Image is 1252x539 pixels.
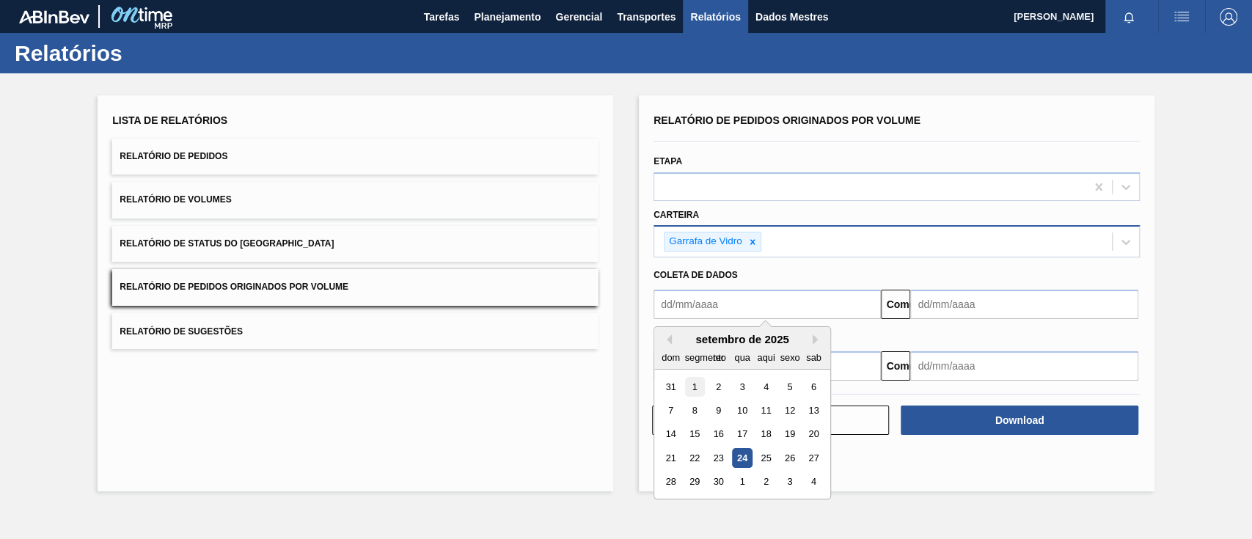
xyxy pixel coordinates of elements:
[780,352,799,363] font: sexo
[120,238,334,249] font: Relatório de Status do [GEOGRAPHIC_DATA]
[739,477,744,488] font: 1
[654,270,738,280] font: Coleta de dados
[761,452,771,463] font: 25
[811,477,816,488] font: 4
[685,377,705,397] div: Escolha segunda-feira, 1 de setembro de 2025
[716,405,721,416] font: 9
[713,429,723,440] font: 16
[787,477,792,488] font: 3
[652,406,889,435] button: Limpar
[808,405,819,416] font: 13
[120,326,243,336] font: Relatório de Sugestões
[806,352,821,363] font: sab
[764,381,769,392] font: 4
[787,381,792,392] font: 5
[808,429,819,440] font: 20
[757,352,775,363] font: aqui
[732,377,752,397] div: Escolha quarta-feira, 3 de setembro de 2025
[685,400,705,420] div: Escolha segunda-feira, 8 de setembro de 2025
[881,351,910,381] button: Comeu
[659,375,825,494] div: mês 2025-09
[709,472,728,492] div: Escolha terça-feira, 30 de setembro de 2025
[804,425,824,444] div: Escolha sábado, 20 de setembro de 2025
[804,448,824,468] div: Escolha sábado, 27 de setembro de 2025
[668,405,673,416] font: 7
[555,11,602,23] font: Gerencial
[910,351,1138,381] input: dd/mm/aaaa
[737,429,747,440] font: 17
[804,400,824,420] div: Escolha sábado, 13 de setembro de 2025
[661,448,681,468] div: Escolha domingo, 21 de setembro de 2025
[120,195,231,205] font: Relatório de Volumes
[756,425,776,444] div: Escolha quinta-feira, 18 de setembro de 2025
[617,11,676,23] font: Transportes
[662,352,680,363] font: dom
[709,400,728,420] div: Escolha terça-feira, 9 de setembro de 2025
[811,381,816,392] font: 6
[813,334,823,345] button: Próximo mês
[761,405,771,416] font: 11
[662,334,672,345] button: Mês anterior
[112,182,598,218] button: Relatório de Volumes
[685,448,705,468] div: Escolha segunda-feira, 22 de setembro de 2025
[120,282,348,293] font: Relatório de Pedidos Originados por Volume
[732,472,752,492] div: Escolha quarta-feira, 1 de outubro de 2025
[737,405,747,416] font: 10
[713,452,723,463] font: 23
[713,477,723,488] font: 30
[474,11,541,23] font: Planejamento
[886,360,920,372] font: Comeu
[780,400,799,420] div: Escolha sexta-feira, 12 de setembro de 2025
[780,448,799,468] div: Escolha sexta-feira, 26 de setembro de 2025
[695,333,789,345] font: setembro de 2025
[112,269,598,305] button: Relatório de Pedidos Originados por Volume
[886,298,920,310] font: Comeu
[112,226,598,262] button: Relatório de Status do [GEOGRAPHIC_DATA]
[689,429,700,440] font: 15
[661,400,681,420] div: Escolha domingo, 7 de setembro de 2025
[713,352,724,363] font: ter
[709,377,728,397] div: Escolha terça-feira, 2 de setembro de 2025
[692,381,698,392] font: 1
[737,452,747,463] font: 24
[734,352,750,363] font: qua
[19,10,89,23] img: TNhmsLtSVTkK8tSr43FrP2fwEKptu5GPRR3wAAAABJRU5ErkJggg==
[808,452,819,463] font: 27
[780,472,799,492] div: Escolha sexta-feira, 3 de outubro de 2025
[1105,7,1152,27] button: Notificações
[669,235,742,246] font: Garrafa de Vidro
[1014,11,1094,22] font: [PERSON_NAME]
[654,114,920,126] font: Relatório de Pedidos Originados por Volume
[120,151,227,161] font: Relatório de Pedidos
[1173,8,1190,26] img: ações do usuário
[901,406,1138,435] button: Download
[732,448,752,468] div: Escolha quarta-feira, 24 de setembro de 2025
[689,477,700,488] font: 29
[732,400,752,420] div: Escolha quarta-feira, 10 de setembro de 2025
[804,377,824,397] div: Escolha sábado, 6 de setembro de 2025
[881,290,910,319] button: Comeu
[666,381,676,392] font: 31
[804,472,824,492] div: Escolha sábado, 4 de outubro de 2025
[661,472,681,492] div: Escolha domingo, 28 de setembro de 2025
[685,425,705,444] div: Escolha segunda-feira, 15 de setembro de 2025
[112,114,227,126] font: Lista de Relatórios
[785,405,795,416] font: 12
[756,448,776,468] div: Escolha quinta-feira, 25 de setembro de 2025
[756,472,776,492] div: Escolha quinta-feira, 2 de outubro de 2025
[910,290,1138,319] input: dd/mm/aaaa
[685,472,705,492] div: Escolha segunda-feira, 29 de setembro de 2025
[739,381,744,392] font: 3
[995,414,1044,426] font: Download
[690,11,740,23] font: Relatórios
[785,452,795,463] font: 26
[756,400,776,420] div: Escolha quinta-feira, 11 de setembro de 2025
[780,377,799,397] div: Escolha sexta-feira, 5 de setembro de 2025
[1220,8,1237,26] img: Sair
[764,477,769,488] font: 2
[661,377,681,397] div: Escolha domingo, 31 de agosto de 2025
[112,313,598,349] button: Relatório de Sugestões
[666,477,676,488] font: 28
[15,41,122,65] font: Relatórios
[424,11,460,23] font: Tarefas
